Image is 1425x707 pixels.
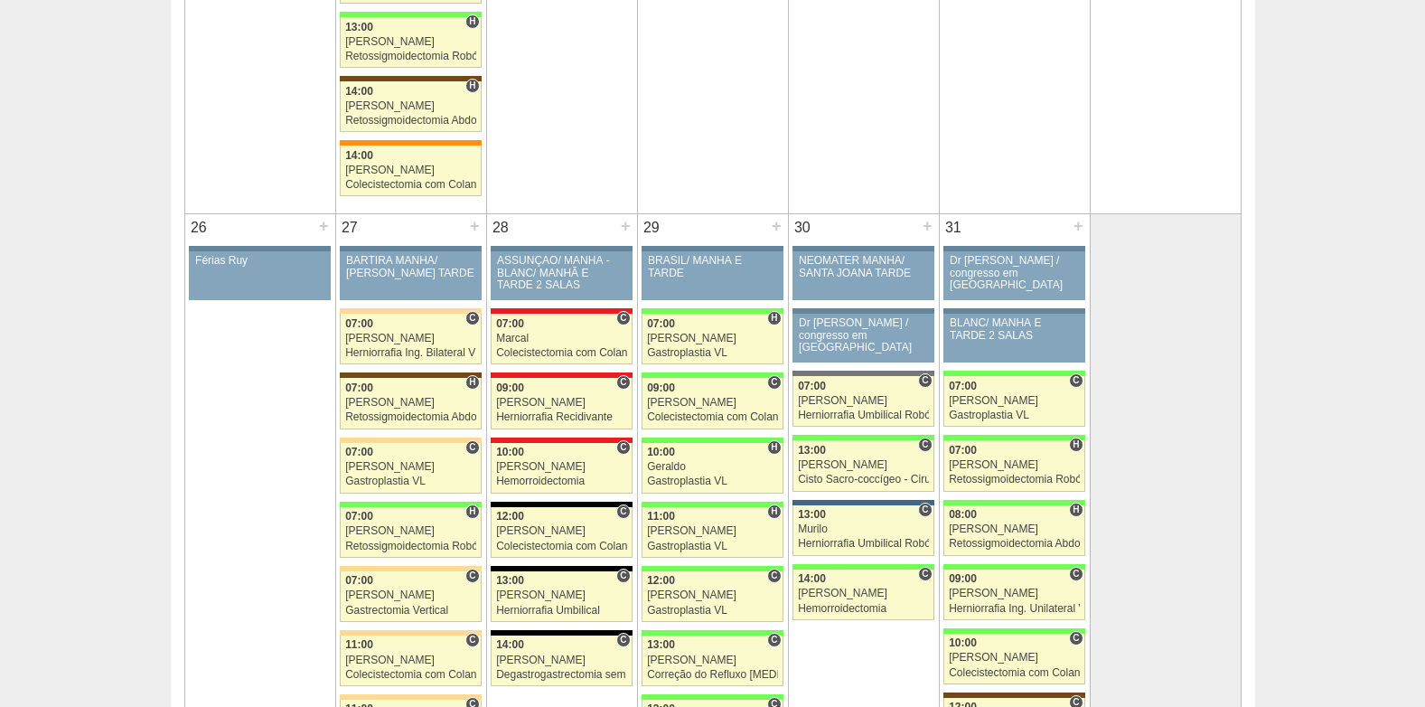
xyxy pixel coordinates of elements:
a: BRASIL/ MANHÃ E TARDE [642,251,783,300]
a: H 11:00 [PERSON_NAME] Gastroplastia VL [642,507,783,558]
div: 26 [185,214,213,241]
div: Key: Blanc [491,502,632,507]
div: [PERSON_NAME] [949,395,1080,407]
div: Key: Bartira [340,630,481,636]
span: 07:00 [345,317,373,330]
div: Key: Brasil [642,502,783,507]
span: Consultório [616,375,630,390]
a: ASSUNÇÃO/ MANHÃ -BLANC/ MANHÃ E TARDE 2 SALAS [491,251,632,300]
div: Key: Assunção [491,438,632,443]
div: Cisto Sacro-coccígeo - Cirurgia [798,474,929,485]
div: [PERSON_NAME] [647,333,778,344]
span: Consultório [616,569,630,583]
div: Marcal [496,333,627,344]
span: Hospital [465,375,479,390]
span: 13:00 [798,444,826,457]
span: 14:00 [798,572,826,585]
div: Herniorrafia Umbilical Robótica [798,410,929,421]
div: + [467,214,483,238]
a: C 14:00 [PERSON_NAME] Degastrogastrectomia sem vago [491,636,632,686]
div: Retossigmoidectomia Robótica [345,541,476,552]
a: H 07:00 [PERSON_NAME] Gastroplastia VL [642,314,783,364]
div: 28 [487,214,515,241]
div: Colecistectomia com Colangiografia VL [345,669,476,681]
div: [PERSON_NAME] [647,397,778,409]
div: + [1071,214,1086,238]
span: 13:00 [798,508,826,521]
div: [PERSON_NAME] [798,588,929,599]
div: [PERSON_NAME] [647,655,778,666]
div: Key: Aviso [943,246,1084,251]
div: Key: Santa Joana [340,76,481,81]
span: Hospital [465,79,479,93]
a: Dr [PERSON_NAME] / congresso em [GEOGRAPHIC_DATA] [943,251,1084,300]
span: 07:00 [345,382,373,394]
span: Hospital [1069,503,1083,517]
div: 30 [789,214,817,241]
div: Retossigmoidectomia Abdominal VL [949,538,1080,550]
span: 07:00 [949,444,977,457]
div: [PERSON_NAME] [345,589,476,601]
span: 13:00 [647,638,675,651]
a: BLANC/ MANHÃ E TARDE 2 SALAS [943,314,1084,363]
a: C 07:00 [PERSON_NAME] Gastrectomia Vertical [340,571,481,622]
div: Key: Brasil [943,500,1084,505]
div: Key: Brasil [792,435,933,440]
div: Key: Aviso [491,246,632,251]
a: Dr [PERSON_NAME] / congresso em [GEOGRAPHIC_DATA] [792,314,933,363]
a: C 07:00 [PERSON_NAME] Herniorrafia Umbilical Robótica [792,376,933,427]
div: Colecistectomia com Colangiografia VL [496,541,627,552]
span: 10:00 [647,446,675,458]
span: 12:00 [496,510,524,523]
span: 07:00 [798,380,826,392]
div: [PERSON_NAME] [345,36,476,48]
div: Key: Brasil [642,438,783,443]
div: Gastroplastia VL [647,541,778,552]
div: Key: Bartira [340,308,481,314]
a: NEOMATER MANHÃ/ SANTA JOANA TARDE [792,251,933,300]
a: BARTIRA MANHÃ/ [PERSON_NAME] TARDE [340,251,481,300]
a: C 14:00 [PERSON_NAME] Hemorroidectomia [792,570,933,620]
div: [PERSON_NAME] [496,655,627,666]
a: C 09:00 [PERSON_NAME] Herniorrafia Ing. Unilateral VL [943,570,1084,620]
span: Consultório [616,311,630,325]
div: 29 [638,214,666,241]
div: Key: Aviso [792,246,933,251]
span: Consultório [465,311,479,325]
span: Consultório [767,375,781,390]
div: Retossigmoidectomia Robótica [949,474,1080,485]
div: BRASIL/ MANHÃ E TARDE [648,255,777,278]
div: [PERSON_NAME] [647,525,778,537]
div: Hemorroidectomia [496,476,627,487]
a: C 12:00 [PERSON_NAME] Gastroplastia VL [642,571,783,622]
span: 09:00 [647,382,675,394]
div: Degastrogastrectomia sem vago [496,669,627,681]
div: Key: Assunção [491,372,632,378]
span: Consultório [767,633,781,647]
div: Key: Aviso [792,308,933,314]
div: Key: Brasil [943,371,1084,376]
div: [PERSON_NAME] [345,397,476,409]
span: Consultório [1069,373,1083,388]
span: Consultório [1069,567,1083,581]
div: Key: Aviso [943,308,1084,314]
span: 09:00 [949,572,977,585]
span: 07:00 [949,380,977,392]
div: [PERSON_NAME] [345,655,476,666]
div: BLANC/ MANHÃ E TARDE 2 SALAS [950,317,1079,341]
span: Consultório [767,569,781,583]
span: Hospital [767,440,781,455]
div: Key: Santa Joana [340,372,481,378]
a: C 13:00 [PERSON_NAME] Cisto Sacro-coccígeo - Cirurgia [792,440,933,491]
div: [PERSON_NAME] [496,589,627,601]
span: 09:00 [496,382,524,394]
div: [PERSON_NAME] [949,459,1080,471]
div: Colecistectomia com Colangiografia VL [496,347,627,359]
span: Consultório [465,569,479,583]
div: Key: Brasil [642,694,783,700]
div: Retossigmoidectomia Abdominal VL [345,411,476,423]
a: C 10:00 [PERSON_NAME] Colecistectomia com Colangiografia VL [943,634,1084,684]
div: + [769,214,784,238]
div: [PERSON_NAME] [949,652,1080,664]
div: Key: Brasil [642,308,783,314]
